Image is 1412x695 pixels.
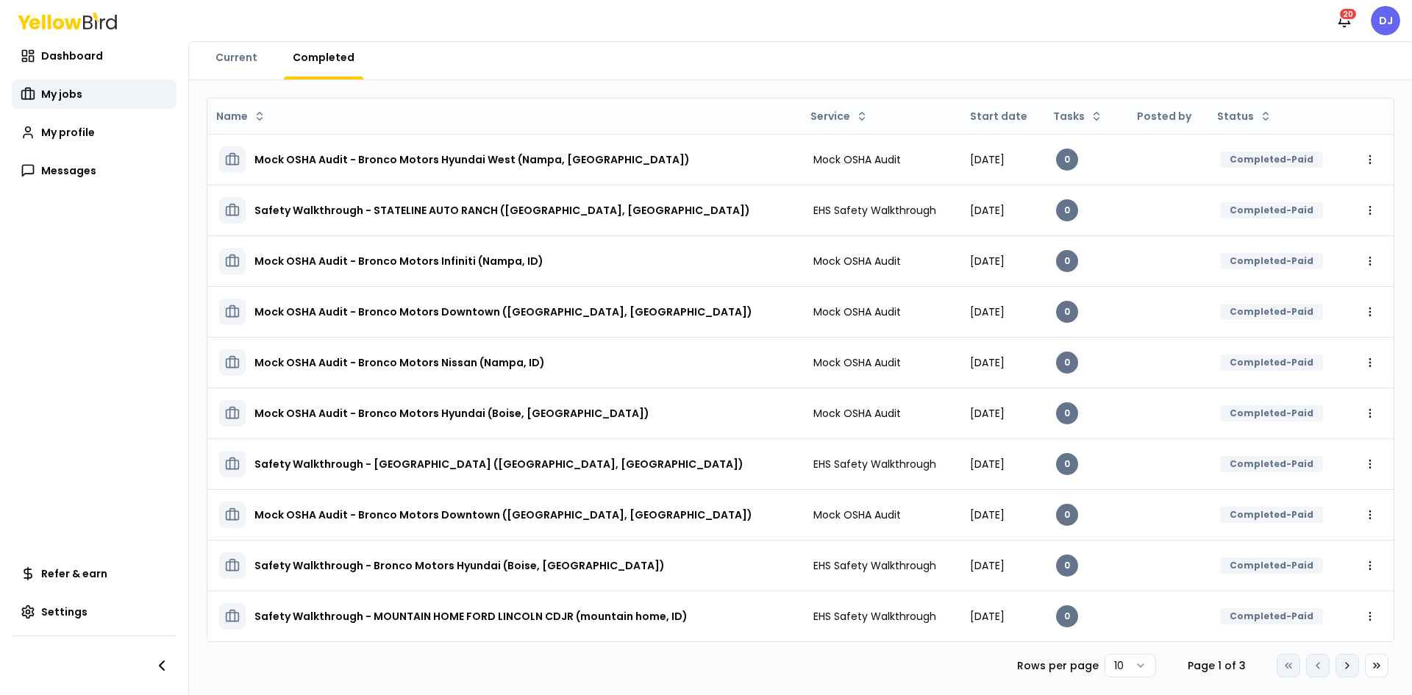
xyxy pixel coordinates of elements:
[1217,109,1254,124] span: Status
[1180,658,1253,673] div: Page 1 of 3
[254,552,665,579] h3: Safety Walkthrough - Bronco Motors Hyundai (Boise, [GEOGRAPHIC_DATA])
[207,50,266,65] a: Current
[1338,7,1358,21] div: 20
[1220,608,1323,624] div: Completed-Paid
[813,203,936,218] span: EHS Safety Walkthrough
[813,304,901,319] span: Mock OSHA Audit
[41,566,107,581] span: Refer & earn
[215,50,257,65] span: Current
[1056,149,1078,171] div: 0
[41,163,96,178] span: Messages
[41,125,95,140] span: My profile
[12,597,176,627] a: Settings
[970,355,1005,370] span: [DATE]
[970,558,1005,573] span: [DATE]
[12,41,176,71] a: Dashboard
[12,156,176,185] a: Messages
[254,146,690,173] h3: Mock OSHA Audit - Bronco Motors Hyundai West (Nampa, [GEOGRAPHIC_DATA])
[1056,605,1078,627] div: 0
[1220,405,1323,421] div: Completed-Paid
[1056,555,1078,577] div: 0
[1056,453,1078,475] div: 0
[1220,557,1323,574] div: Completed-Paid
[1056,301,1078,323] div: 0
[293,50,354,65] span: Completed
[970,304,1005,319] span: [DATE]
[1056,402,1078,424] div: 0
[813,406,901,421] span: Mock OSHA Audit
[1047,104,1108,128] button: Tasks
[970,457,1005,471] span: [DATE]
[1220,253,1323,269] div: Completed-Paid
[284,50,363,65] a: Completed
[1220,456,1323,472] div: Completed-Paid
[254,400,649,427] h3: Mock OSHA Audit - Bronco Motors Hyundai (Boise, [GEOGRAPHIC_DATA])
[12,118,176,147] a: My profile
[1220,152,1323,168] div: Completed-Paid
[805,104,874,128] button: Service
[12,559,176,588] a: Refer & earn
[1125,99,1208,134] th: Posted by
[1330,6,1359,35] button: 20
[41,49,103,63] span: Dashboard
[970,203,1005,218] span: [DATE]
[41,605,88,619] span: Settings
[1220,304,1323,320] div: Completed-Paid
[813,609,936,624] span: EHS Safety Walkthrough
[970,609,1005,624] span: [DATE]
[813,254,901,268] span: Mock OSHA Audit
[1220,202,1323,218] div: Completed-Paid
[1056,250,1078,272] div: 0
[254,197,750,224] h3: Safety Walkthrough - STATELINE AUTO RANCH ([GEOGRAPHIC_DATA], [GEOGRAPHIC_DATA])
[1220,354,1323,371] div: Completed-Paid
[254,248,543,274] h3: Mock OSHA Audit - Bronco Motors Infiniti (Nampa, ID)
[254,299,752,325] h3: Mock OSHA Audit - Bronco Motors Downtown ([GEOGRAPHIC_DATA], [GEOGRAPHIC_DATA])
[254,603,688,630] h3: Safety Walkthrough - MOUNTAIN HOME FORD LINCOLN CDJR (mountain home, ID)
[1220,507,1323,523] div: Completed-Paid
[970,406,1005,421] span: [DATE]
[958,99,1044,134] th: Start date
[210,104,271,128] button: Name
[254,502,752,528] h3: Mock OSHA Audit - Bronco Motors Downtown ([GEOGRAPHIC_DATA], [GEOGRAPHIC_DATA])
[813,457,936,471] span: EHS Safety Walkthrough
[1053,109,1085,124] span: Tasks
[254,349,545,376] h3: Mock OSHA Audit - Bronco Motors Nissan (Nampa, ID)
[813,355,901,370] span: Mock OSHA Audit
[1056,199,1078,221] div: 0
[813,507,901,522] span: Mock OSHA Audit
[216,109,248,124] span: Name
[810,109,850,124] span: Service
[970,152,1005,167] span: [DATE]
[970,254,1005,268] span: [DATE]
[1056,352,1078,374] div: 0
[970,507,1005,522] span: [DATE]
[1017,658,1099,673] p: Rows per page
[41,87,82,101] span: My jobs
[1371,6,1400,35] span: DJ
[1056,504,1078,526] div: 0
[813,558,936,573] span: EHS Safety Walkthrough
[1211,104,1277,128] button: Status
[12,79,176,109] a: My jobs
[254,451,744,477] h3: Safety Walkthrough - [GEOGRAPHIC_DATA] ([GEOGRAPHIC_DATA], [GEOGRAPHIC_DATA])
[813,152,901,167] span: Mock OSHA Audit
